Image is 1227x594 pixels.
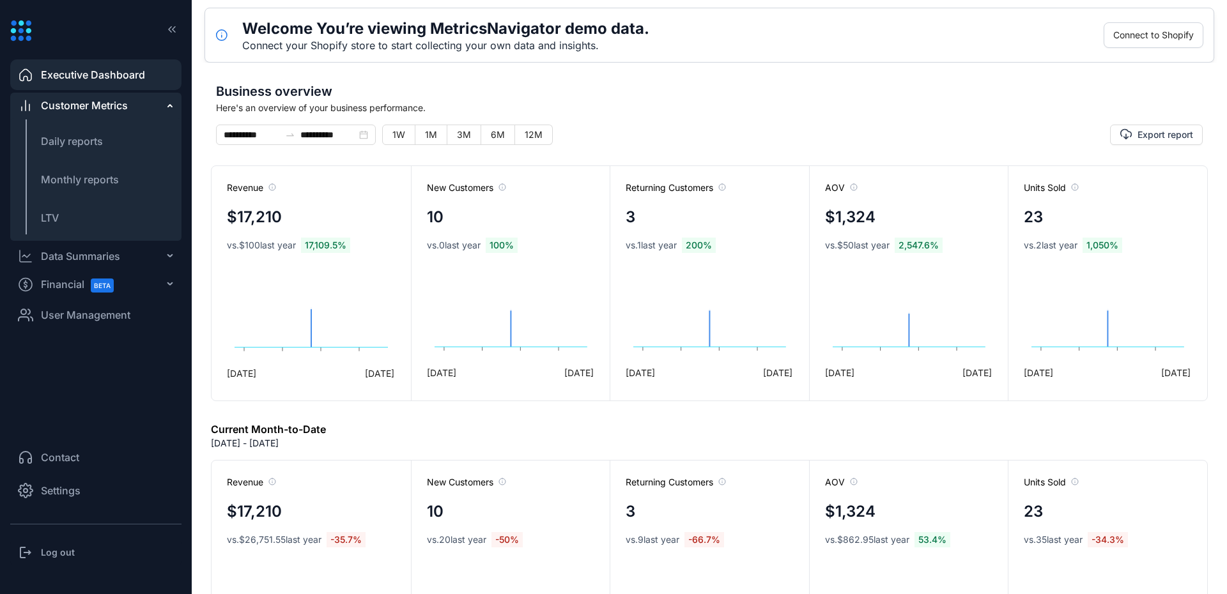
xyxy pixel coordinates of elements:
span: vs. $100 last year [227,239,296,252]
span: [DATE] [227,367,256,380]
span: [DATE] [427,366,456,379]
span: vs. $50 last year [825,239,890,252]
span: vs. 2 last year [1024,239,1077,252]
span: Monthly reports [41,173,119,186]
h4: 3 [626,500,635,523]
span: User Management [41,307,130,323]
span: [DATE] [825,366,854,379]
span: vs. $862.95 last year [825,533,909,546]
span: Connect to Shopify [1113,28,1194,42]
span: 53.4 % [914,532,950,547]
span: 3M [457,129,471,140]
span: Units Sold [1024,476,1079,489]
span: Settings [41,483,81,498]
span: Units Sold [1024,181,1079,194]
span: New Customers [427,181,506,194]
button: Connect to Shopify [1104,22,1203,48]
span: Customer Metrics [41,98,128,113]
span: vs. 9 last year [626,533,679,546]
span: -34.3 % [1088,532,1128,547]
span: 12M [525,129,543,140]
h6: Current Month-to-Date [211,422,326,437]
span: vs. 20 last year [427,533,486,546]
span: AOV [825,476,858,489]
span: -66.7 % [684,532,724,547]
span: New Customers [427,476,506,489]
span: 2,547.6 % [895,238,943,253]
h4: 10 [427,500,444,523]
button: Export report [1110,125,1203,145]
h4: 3 [626,206,635,229]
span: vs. 0 last year [427,239,481,252]
span: Export report [1138,128,1193,141]
span: [DATE] [1161,366,1191,379]
p: [DATE] - [DATE] [211,437,279,450]
span: 1,050 % [1083,238,1122,253]
span: 100 % [486,238,518,253]
span: vs. $26,751.55 last year [227,533,321,546]
h4: 10 [427,206,444,229]
h4: $17,210 [227,206,282,229]
span: [DATE] [1024,366,1053,379]
span: [DATE] [564,366,594,379]
span: to [285,130,295,140]
span: vs. 1 last year [626,239,677,252]
span: 1W [392,129,405,140]
span: vs. 35 last year [1024,533,1083,546]
div: Data Summaries [41,248,120,264]
span: Here's an overview of your business performance. [216,101,1203,114]
span: Returning Customers [626,476,726,489]
span: 6M [491,129,505,140]
span: 17,109.5 % [301,238,350,253]
span: [DATE] [962,366,992,379]
h4: $1,324 [825,206,876,229]
span: 1M [425,129,437,140]
span: -35.7 % [327,532,366,547]
h4: $1,324 [825,500,876,523]
span: Business overview [216,82,1203,101]
span: swap-right [285,130,295,140]
span: [DATE] [763,366,792,379]
div: Connect your Shopify store to start collecting your own data and insights. [242,39,649,52]
span: Financial [41,270,125,299]
span: Returning Customers [626,181,726,194]
h5: Welcome You’re viewing MetricsNavigator demo data. [242,19,649,39]
span: Contact [41,450,79,465]
h3: Log out [41,546,75,559]
span: Revenue [227,476,276,489]
span: -50 % [491,532,523,547]
span: Revenue [227,181,276,194]
span: LTV [41,211,59,224]
span: [DATE] [626,366,655,379]
h4: 23 [1024,500,1043,523]
span: Daily reports [41,135,103,148]
h4: $17,210 [227,500,282,523]
span: BETA [91,278,114,293]
h4: 23 [1024,206,1043,229]
span: [DATE] [365,367,394,380]
span: 200 % [682,238,716,253]
span: AOV [825,181,858,194]
span: Executive Dashboard [41,67,145,82]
